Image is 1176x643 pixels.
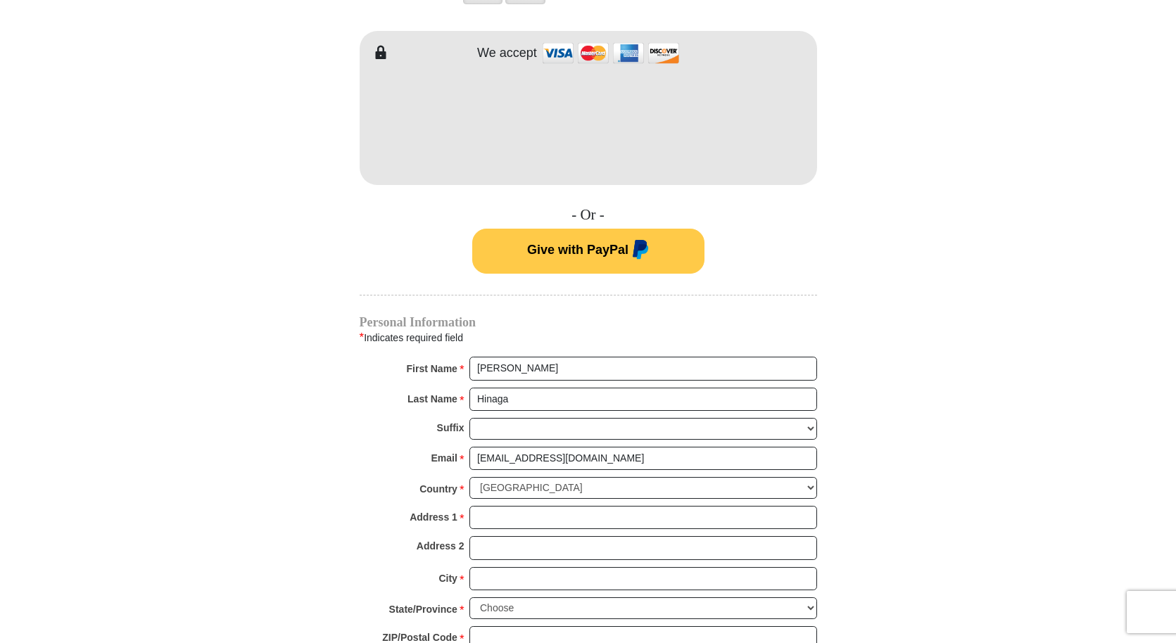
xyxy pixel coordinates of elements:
span: Give with PayPal [527,243,628,257]
strong: First Name [407,359,457,378]
strong: Address 1 [410,507,457,527]
h4: - Or - [360,206,817,224]
strong: State/Province [389,599,457,619]
strong: Address 2 [417,536,464,556]
h4: We accept [477,46,537,61]
h4: Personal Information [360,317,817,328]
button: Give with PayPal [472,229,704,274]
img: credit cards accepted [540,38,681,68]
strong: City [438,568,457,588]
strong: Suffix [437,418,464,438]
div: Indicates required field [360,329,817,347]
strong: Country [419,479,457,499]
strong: Last Name [407,389,457,409]
strong: Email [431,448,457,468]
img: paypal [628,240,649,262]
